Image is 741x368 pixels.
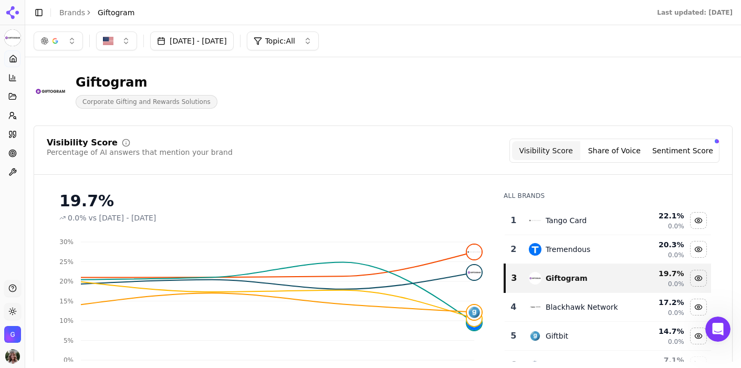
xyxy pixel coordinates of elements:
[59,7,134,18] nav: breadcrumb
[50,272,58,280] button: Upload attachment
[25,109,164,138] li: An article might include schema for the headline, author, and publish date.
[34,75,67,108] img: Giftogram
[529,214,541,227] img: tango card
[509,214,518,227] div: 1
[4,29,21,46] img: Giftogram
[668,251,684,259] span: 0.0%
[631,355,684,365] div: 7.1 %
[184,4,203,23] div: Close
[59,8,85,17] a: Brands
[668,280,684,288] span: 0.0%
[103,36,113,46] img: US
[546,273,588,283] div: Giftogram
[631,268,684,279] div: 19.7 %
[690,328,707,344] button: Hide giftbit data
[668,222,684,230] span: 0.0%
[467,245,482,259] img: tango card
[17,208,164,239] div: For adding more competitors, you can navigate to Competitors -> Explore on your navigation bar!
[89,213,156,223] span: vs [DATE] - [DATE]
[512,141,580,160] button: Visibility Score
[4,326,21,343] img: Giftogram
[546,244,590,255] div: Tremendous
[467,265,482,280] img: giftogram
[510,272,518,285] div: 3
[505,206,711,235] tr: 1tango cardTango Card22.1%0.0%Hide tango card data
[59,238,74,246] tspan: 30%
[8,202,172,246] div: For adding more competitors, you can navigate to Competitors -> Explore on your navigation bar!Al...
[17,143,164,195] div: Without schema, some AI search engines have to guess that information by crawling and interpretin...
[546,331,568,341] div: Giftbit
[98,7,134,18] span: Giftogram
[5,349,20,364] button: Open user button
[9,250,201,268] textarea: Message…
[59,317,74,324] tspan: 10%
[7,4,27,24] button: go back
[509,243,518,256] div: 2
[690,212,707,229] button: Hide tango card data
[505,235,711,264] tr: 2tremendousTremendous20.3%0.0%Hide tremendous data
[657,8,733,17] div: Last updated: [DATE]
[59,298,74,305] tspan: 15%
[504,192,711,200] div: All Brands
[59,258,74,266] tspan: 25%
[690,241,707,258] button: Hide tremendous data
[59,192,483,211] div: 19.7%
[580,141,649,160] button: Share of Voice
[265,36,295,46] span: Topic: All
[64,356,74,364] tspan: 0%
[509,330,518,342] div: 5
[51,5,65,13] h1: Alp
[76,95,217,109] span: Corporate Gifting and Rewards Solutions
[33,272,41,280] button: Gif picker
[631,297,684,308] div: 17.2 %
[690,270,707,287] button: Hide giftogram data
[64,337,74,344] tspan: 5%
[164,4,184,24] button: Home
[546,302,618,312] div: Blackhawk Network
[17,248,57,254] div: Alp • 4h ago
[668,338,684,346] span: 0.0%
[25,45,164,75] li: A recipe page might include schema telling Google the cooking time, ingredients, and rating.
[76,74,217,91] div: Giftogram
[668,309,684,317] span: 0.0%
[505,322,711,351] tr: 5giftbitGiftbit14.7%0.0%Hide giftbit data
[690,299,707,316] button: Hide blackhawk network data
[30,6,47,23] img: Profile image for Alp
[4,29,21,46] button: Current brand: Giftogram
[529,330,541,342] img: giftbit
[4,326,21,343] button: Open organization switcher
[505,293,711,322] tr: 4blackhawk networkBlackhawk Network17.2%0.0%Hide blackhawk network data
[150,31,234,50] button: [DATE] - [DATE]
[529,272,541,285] img: giftogram
[67,272,75,280] button: Start recording
[59,278,74,285] tspan: 20%
[631,239,684,250] div: 20.3 %
[180,268,197,285] button: Send a message…
[16,272,25,280] button: Emoji picker
[649,141,717,160] button: Sentiment Score
[546,215,587,226] div: Tango Card
[509,301,518,313] div: 4
[705,317,730,342] iframe: Intercom live chat
[529,243,541,256] img: tremendous
[47,139,118,147] div: Visibility Score
[467,305,482,320] img: giftbit
[529,301,541,313] img: blackhawk network
[25,77,164,106] li: A product page might include schema for price, availability, and reviews.
[47,147,233,157] div: Percentage of AI answers that mention your brand
[631,211,684,221] div: 22.1 %
[68,213,87,223] span: 0.0%
[505,264,711,293] tr: 3giftogramGiftogram19.7%0.0%Hide giftogram data
[51,13,98,24] p: Active 3h ago
[5,349,20,364] img: Valerie Leary
[8,202,202,265] div: Alp says…
[631,326,684,337] div: 14.7 %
